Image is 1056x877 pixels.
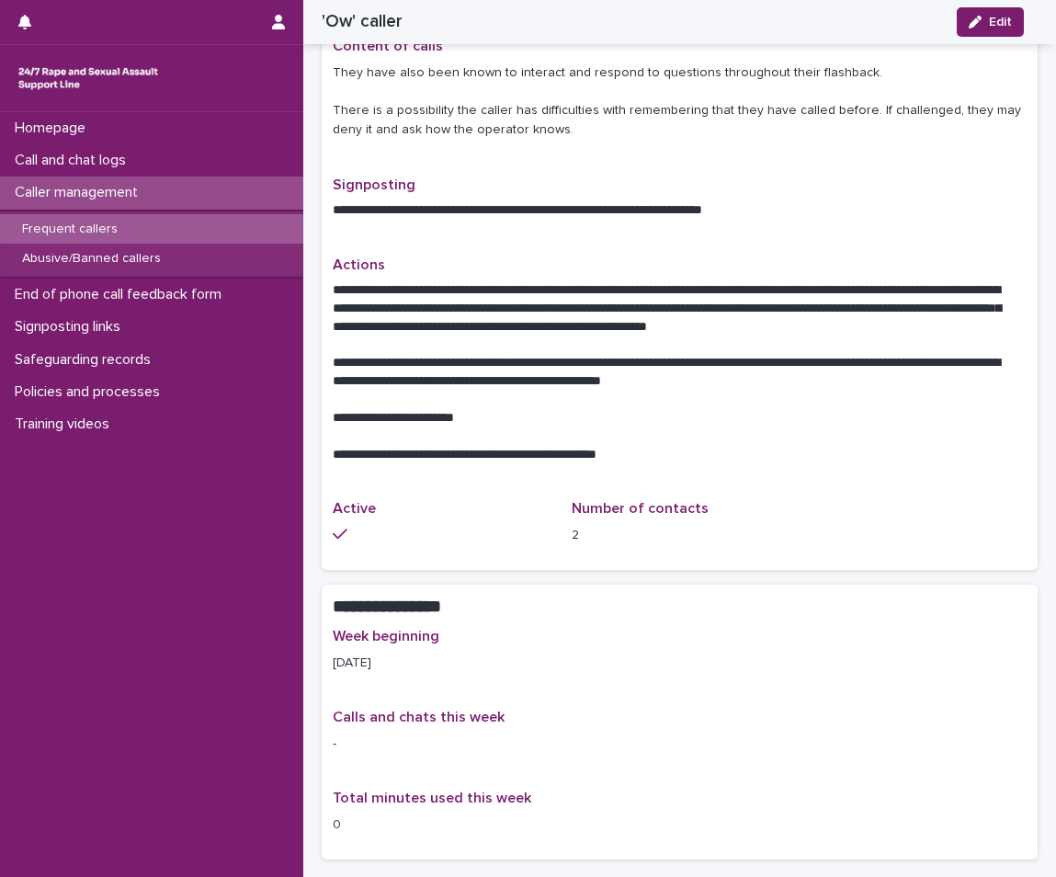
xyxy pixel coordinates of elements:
p: - [333,735,1027,754]
span: Edit [989,16,1012,28]
p: Homepage [7,120,100,137]
p: Training videos [7,416,124,433]
p: Call and chat logs [7,152,141,169]
p: They have also been known to interact and respond to questions throughout their flashback. There ... [333,63,1027,140]
button: Edit [957,7,1024,37]
p: Policies and processes [7,383,175,401]
p: Caller management [7,184,153,201]
span: Actions [333,257,385,272]
span: Number of contacts [572,501,709,516]
p: 0 [333,815,550,835]
span: Active [333,501,376,516]
span: Total minutes used this week [333,791,531,805]
span: Signposting [333,177,415,192]
p: 2 [572,526,789,545]
img: rhQMoQhaT3yELyF149Cw [15,60,162,97]
h2: 'Ow' caller [322,11,403,32]
span: Week beginning [333,629,439,644]
p: End of phone call feedback form [7,286,236,303]
p: Abusive/Banned callers [7,251,176,267]
p: Frequent callers [7,222,132,237]
p: [DATE] [333,654,550,673]
p: Safeguarding records [7,351,165,369]
span: Content of calls [333,39,443,53]
span: Calls and chats this week [333,710,505,724]
p: Signposting links [7,318,135,336]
